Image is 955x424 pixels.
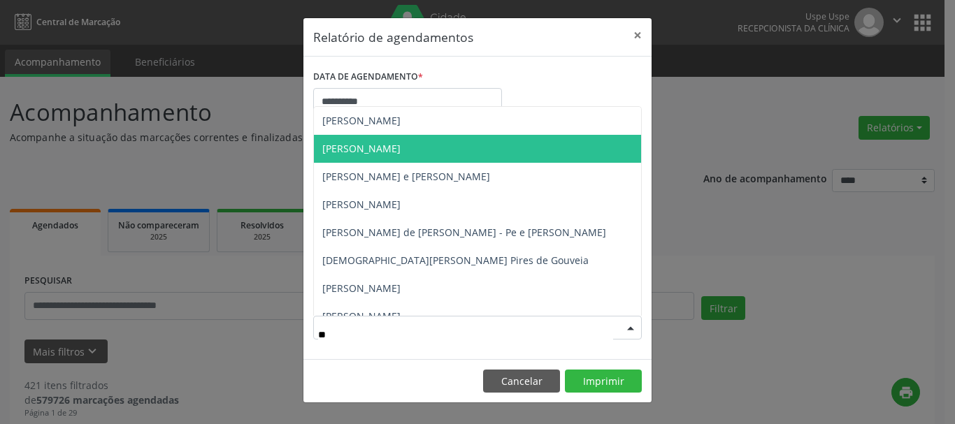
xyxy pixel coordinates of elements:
span: [PERSON_NAME] [322,142,401,155]
span: [PERSON_NAME] e [PERSON_NAME] [322,170,490,183]
span: [PERSON_NAME] [322,198,401,211]
span: [PERSON_NAME] [322,114,401,127]
button: Cancelar [483,370,560,393]
button: Imprimir [565,370,642,393]
span: [PERSON_NAME] de [PERSON_NAME] - Pe e [PERSON_NAME] [322,226,606,239]
button: Close [624,18,652,52]
span: [PERSON_NAME] [322,282,401,295]
span: [DEMOGRAPHIC_DATA][PERSON_NAME] Pires de Gouveia [322,254,589,267]
h5: Relatório de agendamentos [313,28,473,46]
label: DATA DE AGENDAMENTO [313,66,423,88]
span: [PERSON_NAME] [322,309,401,323]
